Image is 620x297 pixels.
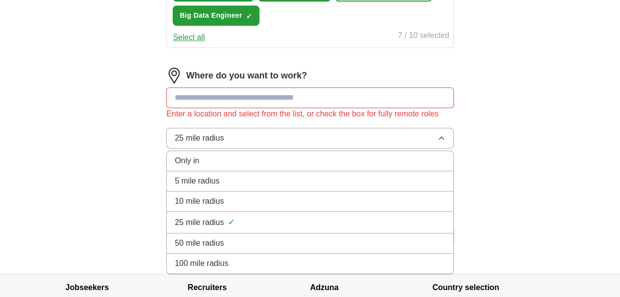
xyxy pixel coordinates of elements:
[246,12,252,20] span: ✓
[175,175,219,187] span: 5 mile radius
[228,216,235,229] span: ✓
[180,10,242,21] span: Big Data Engineer
[166,128,453,148] button: 25 mile radius
[175,132,224,144] span: 25 mile radius
[175,217,224,228] span: 25 mile radius
[166,68,182,83] img: location.png
[175,195,224,207] span: 10 mile radius
[398,30,449,43] div: 7 / 10 selected
[175,155,199,167] span: Only in
[175,237,224,249] span: 50 mile radius
[173,5,259,26] button: Big Data Engineer✓
[166,108,453,120] div: Enter a location and select from the list, or check the box for fully remote roles
[175,258,228,269] span: 100 mile radius
[173,32,205,43] button: Select all
[186,69,307,82] label: Where do you want to work?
